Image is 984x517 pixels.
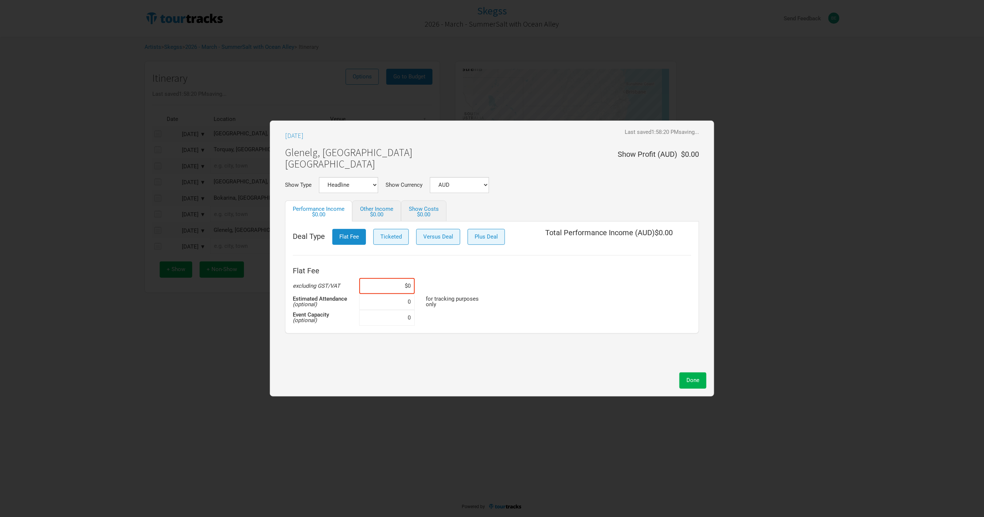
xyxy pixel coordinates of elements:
[679,129,699,135] span: saving...
[380,233,402,240] span: Ticketed
[352,200,401,222] a: Other Income$0.00
[426,294,492,310] td: for tracking purposes only
[416,229,460,245] button: Versus Deal
[285,200,352,222] a: Performance Income$0.00
[285,132,303,139] h3: [DATE]
[293,311,329,318] strong: Event Capacity
[545,229,673,247] div: Total Performance Income ( AUD ) $0.00
[293,283,340,289] em: excluding GST/VAT
[339,233,359,240] span: Flat Fee
[401,200,447,222] a: Show Costs$0.00
[373,229,409,245] button: Ticketed
[293,301,317,308] em: (optional)
[285,182,312,188] label: Show Type
[625,129,699,135] div: Last saved 1:58:20 PM
[679,372,706,388] button: Done
[475,233,498,240] span: Plus Deal
[332,229,366,245] button: Flat Fee
[677,151,699,166] div: $0.00
[386,182,423,188] label: Show Currency
[293,233,325,240] span: Deal Type
[293,212,345,217] div: $0.00
[423,233,453,240] span: Versus Deal
[468,229,505,245] button: Plus Deal
[686,377,699,383] span: Done
[293,295,347,302] strong: Estimated Attendance
[360,212,393,217] div: $0.00
[409,212,439,217] div: $0.00
[618,151,677,158] div: Show Profit ( AUD )
[293,317,317,324] em: (optional)
[293,263,359,278] th: Flat Fee
[285,147,413,170] h1: Glenelg, [GEOGRAPHIC_DATA] [GEOGRAPHIC_DATA]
